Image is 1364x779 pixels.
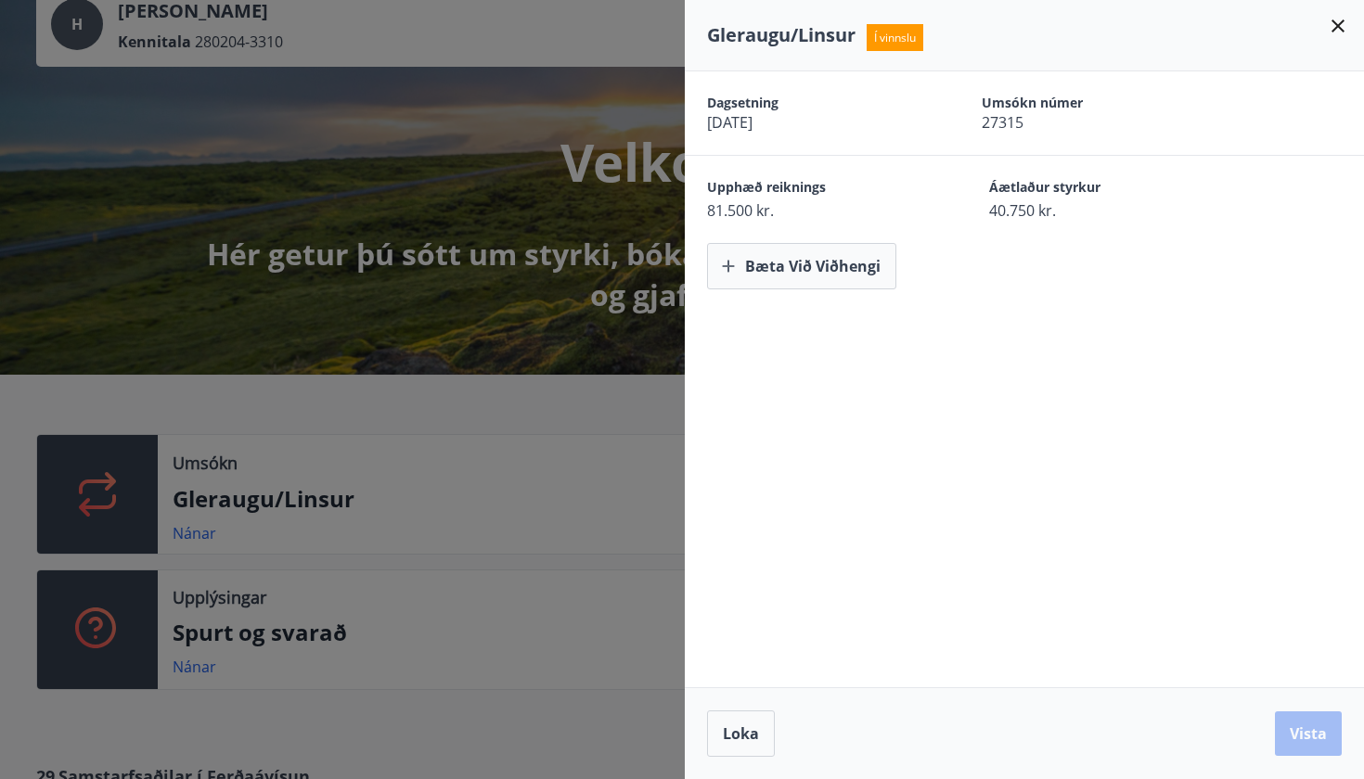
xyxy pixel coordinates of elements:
[707,178,924,200] span: Upphæð reiknings
[982,112,1191,133] span: 27315
[707,112,917,133] span: [DATE]
[707,94,917,112] span: Dagsetning
[707,243,896,289] button: Bæta við viðhengi
[707,710,775,757] button: Loka
[707,200,924,221] span: 81.500 kr.
[707,22,856,47] span: Gleraugu/Linsur
[982,94,1191,112] span: Umsókn númer
[723,723,759,744] span: Loka
[989,178,1206,200] span: Áætlaður styrkur
[989,200,1206,221] span: 40.750 kr.
[867,24,923,51] span: Í vinnslu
